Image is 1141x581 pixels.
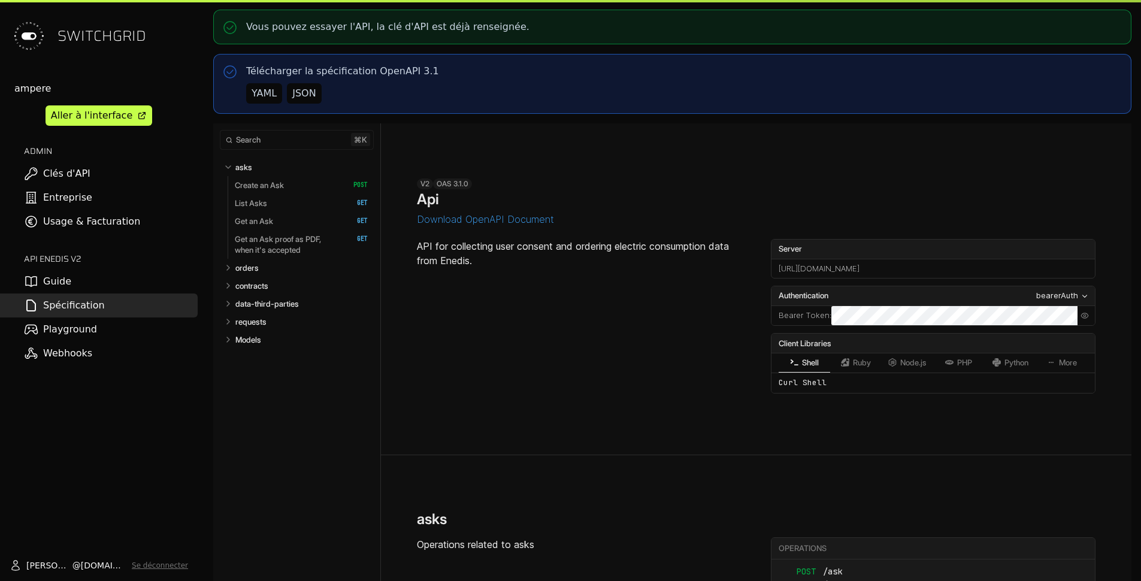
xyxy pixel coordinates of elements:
[779,565,1088,579] a: POST/ask
[235,316,267,327] p: requests
[417,214,554,225] button: Download OpenAPI Document
[246,64,439,78] p: Télécharger la spécification OpenAPI 3.1
[802,358,819,367] span: Shell
[771,334,1095,353] div: Client Libraries
[292,86,316,101] div: JSON
[46,105,152,126] a: Aller à l'interface
[779,543,1094,554] div: Operations
[252,86,277,101] div: YAML
[246,83,282,104] button: YAML
[1033,289,1092,302] button: bearerAuth
[900,358,927,367] span: Node.js
[957,358,972,367] span: PHP
[235,180,284,190] p: Create an Ask
[235,259,368,277] a: orders
[417,537,742,552] p: Operations related to asks
[287,83,321,104] button: JSON
[344,199,368,207] span: GET
[344,181,368,189] span: POST
[235,212,368,230] a: Get an Ask GET
[235,295,368,313] a: data-third-parties
[235,162,252,173] p: asks
[235,313,368,331] a: requests
[235,331,368,349] a: Models
[72,559,81,571] span: @
[235,230,368,259] a: Get an Ask proof as PDF, when it's accepted GET
[433,178,472,189] div: OAS 3.1.0
[351,133,370,146] kbd: ⌘ k
[235,298,299,309] p: data-third-parties
[235,277,368,295] a: contracts
[235,334,261,345] p: Models
[771,259,1095,279] div: [URL][DOMAIN_NAME]
[235,176,368,194] a: Create an Ask POST
[779,290,828,302] span: Authentication
[235,280,268,291] p: contracts
[771,373,1095,393] div: Curl Shell
[417,178,433,189] div: v2
[14,81,198,96] div: ampere
[235,234,341,255] p: Get an Ask proof as PDF, when it's accepted
[771,240,1095,259] label: Server
[51,108,132,123] div: Aller à l'interface
[417,510,447,528] h2: asks
[24,145,198,157] h2: ADMIN
[26,559,72,571] span: [PERSON_NAME]
[236,135,261,144] span: Search
[57,26,146,46] span: SWITCHGRID
[779,310,830,322] label: Bearer Token
[132,561,188,570] button: Se déconnecter
[235,194,368,212] a: List Asks GET
[81,559,127,571] span: [DOMAIN_NAME]
[344,217,368,225] span: GET
[235,216,273,226] p: Get an Ask
[779,565,816,579] span: POST
[246,20,529,34] p: Vous pouvez essayer l'API, la clé d'API est déjà renseignée.
[823,565,860,579] span: /ask
[417,239,742,268] p: API for collecting user consent and ordering electric consumption data from Enedis.
[853,358,871,367] span: Ruby
[24,253,198,265] h2: API ENEDIS v2
[417,190,439,208] h1: Api
[771,306,831,325] div: :
[10,17,48,55] img: Switchgrid Logo
[1004,358,1028,367] span: Python
[1036,290,1078,302] div: bearerAuth
[235,262,259,273] p: orders
[235,158,368,176] a: asks
[344,235,368,243] span: GET
[235,198,267,208] p: List Asks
